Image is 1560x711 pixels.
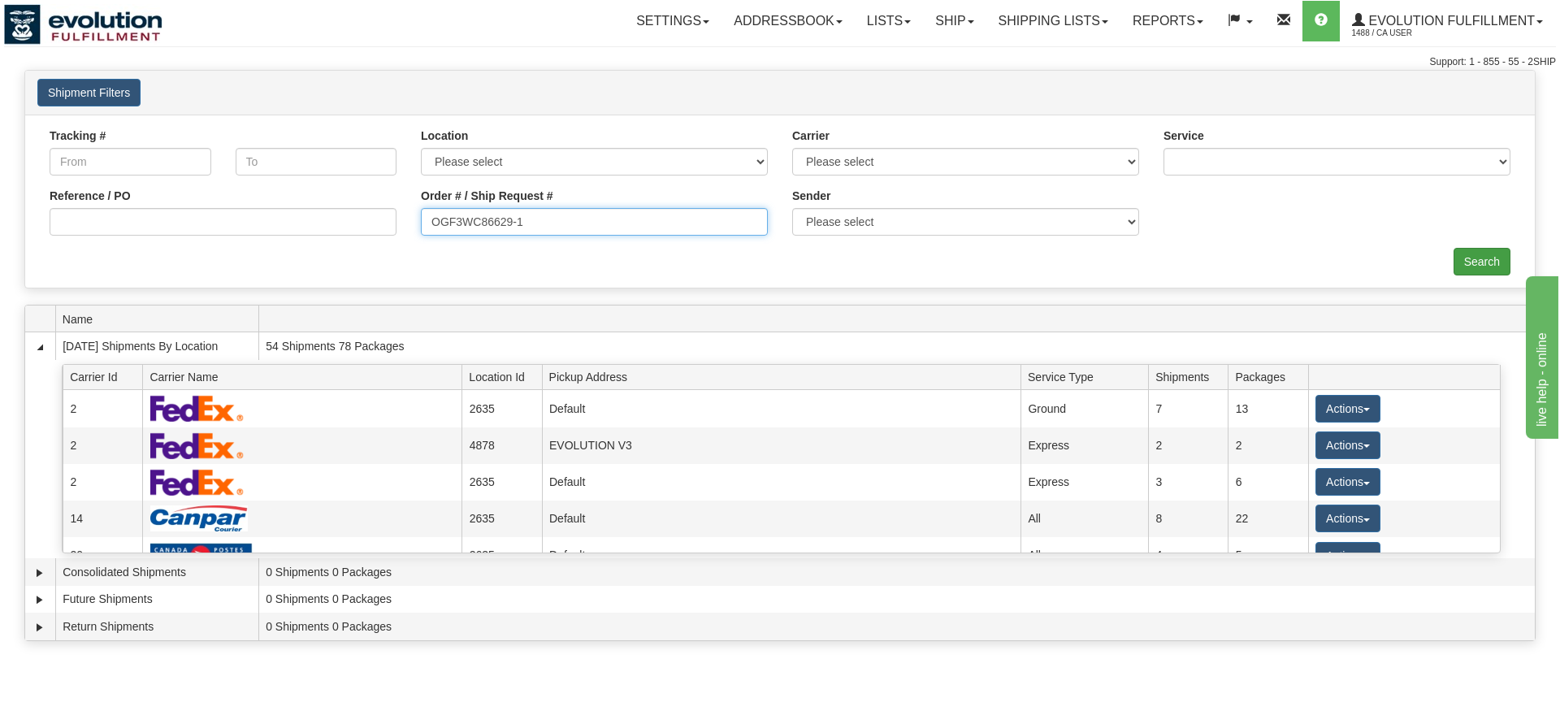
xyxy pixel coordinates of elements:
[624,1,721,41] a: Settings
[1148,427,1228,464] td: 2
[1228,501,1307,537] td: 22
[149,364,461,389] span: Carrier Name
[421,188,553,204] label: Order # / Ship Request #
[1148,501,1228,537] td: 8
[1228,427,1307,464] td: 2
[1120,1,1215,41] a: Reports
[63,306,258,332] span: Name
[1148,390,1228,427] td: 7
[542,464,1020,501] td: Default
[469,364,542,389] span: Location Id
[549,364,1021,389] span: Pickup Address
[1020,390,1148,427] td: Ground
[1148,537,1228,574] td: 4
[1020,537,1148,574] td: All
[258,558,1535,586] td: 0 Shipments 0 Packages
[236,148,397,176] input: To
[1148,464,1228,501] td: 3
[63,427,142,464] td: 2
[792,188,830,204] label: Sender
[37,79,141,106] button: Shipment Filters
[542,390,1020,427] td: Default
[461,464,541,501] td: 2635
[150,432,244,459] img: FedEx Express®
[461,390,541,427] td: 2635
[55,613,258,640] td: Return Shipments
[1163,128,1204,144] label: Service
[1315,505,1380,532] button: Actions
[70,364,143,389] span: Carrier Id
[32,339,48,355] a: Collapse
[4,4,162,45] img: logo1488.jpg
[1352,25,1474,41] span: 1488 / CA User
[1028,364,1149,389] span: Service Type
[150,543,253,569] img: Canada Post
[50,128,106,144] label: Tracking #
[150,395,244,422] img: FedEx Express®
[721,1,855,41] a: Addressbook
[1365,14,1535,28] span: Evolution Fulfillment
[258,613,1535,640] td: 0 Shipments 0 Packages
[1454,248,1510,275] input: Search
[1235,364,1308,389] span: Packages
[1315,431,1380,459] button: Actions
[461,427,541,464] td: 4878
[55,332,258,360] td: [DATE] Shipments By Location
[986,1,1120,41] a: Shipping lists
[63,464,142,501] td: 2
[150,469,244,496] img: FedEx Express®
[542,537,1020,574] td: Default
[32,592,48,608] a: Expand
[12,10,150,29] div: live help - online
[1020,464,1148,501] td: Express
[461,501,541,537] td: 2635
[32,565,48,581] a: Expand
[63,501,142,537] td: 14
[1315,395,1380,423] button: Actions
[1155,364,1228,389] span: Shipments
[792,128,830,144] label: Carrier
[50,188,131,204] label: Reference / PO
[1020,427,1148,464] td: Express
[542,501,1020,537] td: Default
[1228,390,1307,427] td: 13
[63,537,142,574] td: 20
[1020,501,1148,537] td: All
[32,619,48,635] a: Expand
[1315,542,1380,570] button: Actions
[1228,537,1307,574] td: 5
[1523,272,1558,438] iframe: chat widget
[542,427,1020,464] td: EVOLUTION V3
[855,1,923,41] a: Lists
[150,505,248,531] img: Canpar
[923,1,986,41] a: Ship
[63,390,142,427] td: 2
[258,332,1535,360] td: 54 Shipments 78 Packages
[258,586,1535,613] td: 0 Shipments 0 Packages
[1315,468,1380,496] button: Actions
[55,558,258,586] td: Consolidated Shipments
[421,128,468,144] label: Location
[461,537,541,574] td: 2635
[4,55,1556,69] div: Support: 1 - 855 - 55 - 2SHIP
[50,148,211,176] input: From
[1340,1,1555,41] a: Evolution Fulfillment 1488 / CA User
[55,586,258,613] td: Future Shipments
[1228,464,1307,501] td: 6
